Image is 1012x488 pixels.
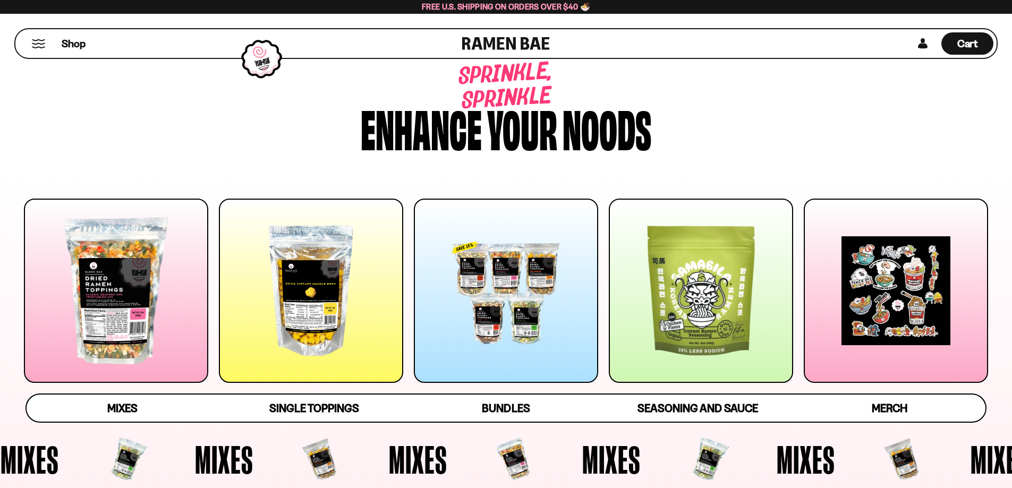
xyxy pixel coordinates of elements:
a: Bundles [410,395,602,422]
span: Mixes [107,401,138,415]
span: Mixes [286,440,344,479]
a: Single Toppings [218,395,410,422]
button: Mobile Menu Trigger [31,39,46,48]
span: Mixes [674,440,733,479]
a: Mixes [27,395,218,422]
div: Enhance [361,102,482,152]
a: Shop [62,32,86,55]
div: noods [563,102,651,152]
span: Cart [957,37,978,50]
span: Mixes [868,440,926,479]
span: Mixes [92,440,150,479]
span: Free U.S. Shipping on Orders over $40 🍜 [422,2,590,12]
a: Seasoning and Sauce [602,395,794,422]
a: Merch [794,395,985,422]
span: Merch [872,401,907,415]
div: your [487,102,557,152]
span: Seasoning and Sauce [637,401,758,415]
a: Cart [941,29,993,58]
span: Single Toppings [269,401,359,415]
span: Bundles [482,401,530,415]
span: Shop [62,37,86,51]
span: Mixes [479,440,538,479]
